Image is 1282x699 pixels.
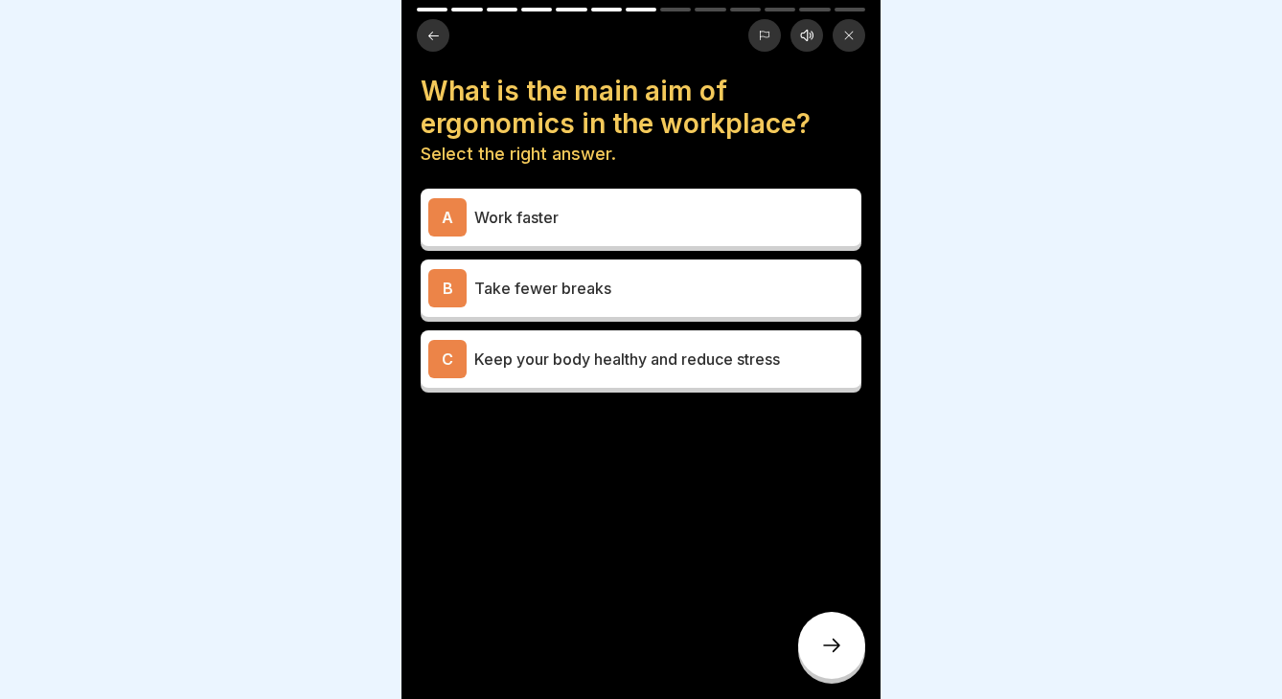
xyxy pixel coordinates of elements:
[474,277,854,300] p: Take fewer breaks
[428,198,467,237] div: A
[474,348,854,371] p: Keep your body healthy and reduce stress
[428,340,467,378] div: C
[474,206,854,229] p: Work faster
[421,144,861,165] p: Select the right answer.
[421,75,861,140] h4: What is the main aim of ergonomics in the workplace?
[428,269,467,307] div: B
